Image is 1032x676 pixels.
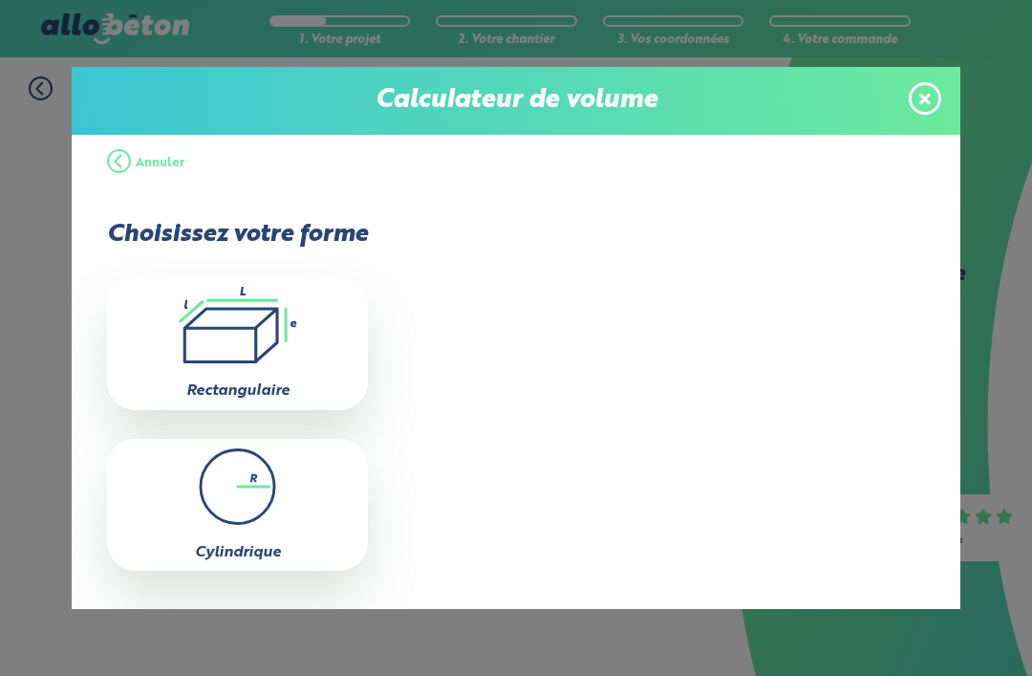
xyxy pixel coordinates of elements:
p: Calculateur de volume [91,86,941,116]
iframe: Help widget launcher [862,601,1011,655]
label: Rectangulaire [186,383,290,399]
button: Annuler [107,135,185,192]
p: Choisissez votre forme [107,221,368,249]
label: Cylindrique [195,545,281,560]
